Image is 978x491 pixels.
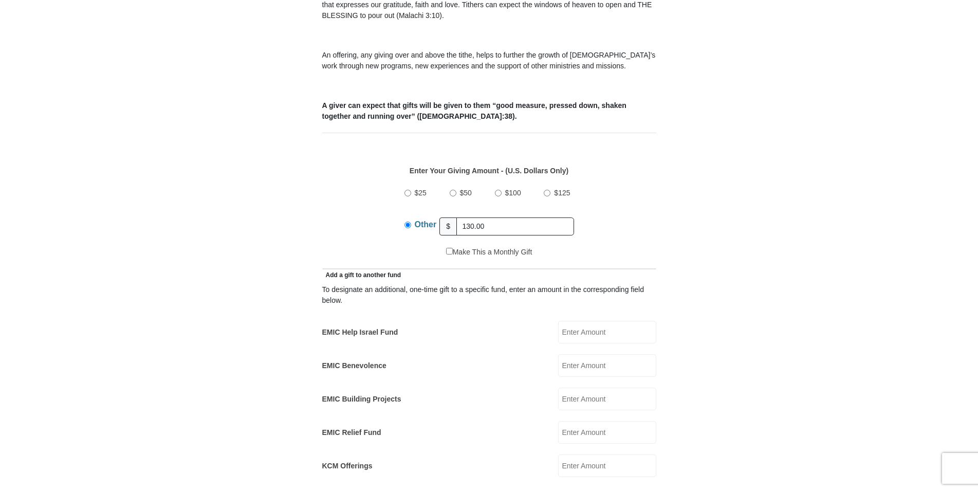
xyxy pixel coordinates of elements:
[456,217,574,235] input: Other Amount
[558,388,656,410] input: Enter Amount
[322,394,401,405] label: EMIC Building Projects
[554,189,570,197] span: $125
[322,360,386,371] label: EMIC Benevolence
[558,421,656,444] input: Enter Amount
[322,50,656,71] p: An offering, any giving over and above the tithe, helps to further the growth of [DEMOGRAPHIC_DAT...
[460,189,472,197] span: $50
[322,427,381,438] label: EMIC Relief Fund
[322,284,656,306] div: To designate an additional, one-time gift to a specific fund, enter an amount in the correspondin...
[439,217,457,235] span: $
[558,454,656,477] input: Enter Amount
[558,354,656,377] input: Enter Amount
[505,189,521,197] span: $100
[415,189,427,197] span: $25
[415,220,437,229] span: Other
[446,248,453,254] input: Make This a Monthly Gift
[322,461,373,471] label: KCM Offerings
[322,101,626,120] b: A giver can expect that gifts will be given to them “good measure, pressed down, shaken together ...
[322,271,401,279] span: Add a gift to another fund
[446,247,532,258] label: Make This a Monthly Gift
[410,167,568,175] strong: Enter Your Giving Amount - (U.S. Dollars Only)
[322,327,398,338] label: EMIC Help Israel Fund
[558,321,656,343] input: Enter Amount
